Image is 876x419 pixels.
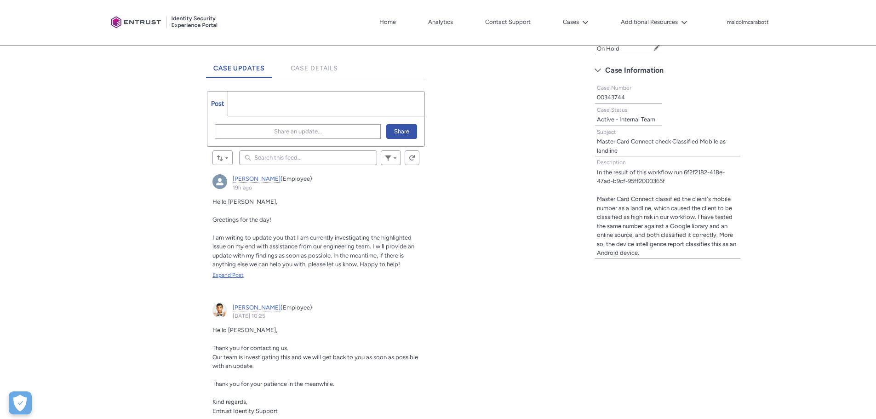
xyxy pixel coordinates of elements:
[597,116,655,123] lightning-formatted-text: Active - Internal Team
[9,391,32,414] div: Cookie Preferences
[597,107,628,113] span: Case Status
[212,303,227,318] img: External User - Danny (null)
[233,313,265,319] a: [DATE] 10:25
[212,398,247,405] span: Kind regards,
[597,129,616,135] span: Subject
[483,15,533,29] a: Contact Support
[9,391,32,414] button: Open Preferences
[212,216,271,223] span: Greetings for the day!
[291,64,338,72] span: Case Details
[215,124,381,139] button: Share an update...
[212,344,288,351] span: Thank you for contacting us.
[212,198,277,205] span: Hello [PERSON_NAME],
[212,380,334,387] span: Thank you for your patience in the meanwhile.
[212,174,227,189] div: Mayank
[211,100,224,108] span: Post
[283,52,346,78] a: Case Details
[212,354,418,370] span: Our team is investigating this and we will get back to you as soon as possible with an update.
[377,15,398,29] a: Home
[727,17,769,26] button: User Profile malcolmcarabott
[239,150,377,165] input: Search this feed...
[206,52,272,78] a: Case Updates
[233,175,281,183] a: [PERSON_NAME]
[727,19,769,26] p: malcolmcarabott
[233,184,252,191] a: 19h ago
[212,234,414,268] span: I am writing to update you that I am currently investigating the highlighted issue on my end with...
[212,327,277,333] span: Hello [PERSON_NAME],
[212,174,227,189] img: External User - Mayank (null)
[605,63,664,77] span: Case Information
[597,138,726,154] lightning-formatted-text: Master Card Connect check Classified Mobile as landline
[281,304,312,311] span: (Employee)
[653,44,660,52] button: Edit Status
[597,85,631,91] span: Case Number
[281,175,312,182] span: (Employee)
[213,64,265,72] span: Case Updates
[618,15,690,29] button: Additional Resources
[274,125,322,138] span: Share an update...
[590,63,745,78] button: Case Information
[561,15,591,29] button: Cases
[426,15,455,29] a: Analytics, opens in new tab
[597,159,626,166] span: Description
[212,408,278,414] span: Entrust Identity Support
[405,150,419,165] button: Refresh this feed
[207,92,228,116] a: Post
[386,124,417,139] button: Share
[597,169,736,257] lightning-formatted-text: In the result of this workflow run 6f2f2182-418e-47ad-b9cf-95ff2000365f Master Card Connect class...
[597,45,619,52] lightning-formatted-text: On Hold
[207,91,425,147] div: Chatter Publisher
[233,304,281,311] a: [PERSON_NAME]
[597,94,625,101] lightning-formatted-text: 00343744
[394,125,409,138] span: Share
[212,271,419,279] a: Expand Post
[207,169,425,292] article: Mayank, 19h ago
